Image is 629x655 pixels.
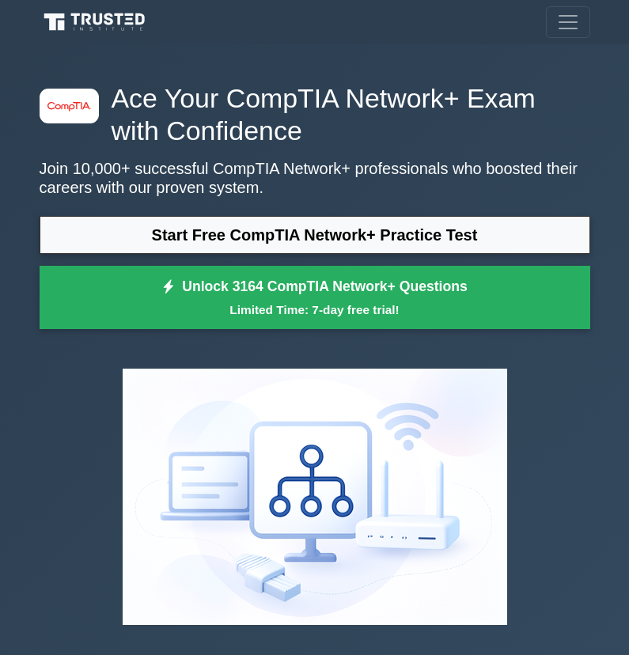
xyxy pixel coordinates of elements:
[40,266,590,329] a: Unlock 3164 CompTIA Network+ QuestionsLimited Time: 7-day free trial!
[40,216,590,254] a: Start Free CompTIA Network+ Practice Test
[40,82,590,146] h1: Ace Your CompTIA Network+ Exam with Confidence
[59,301,570,319] small: Limited Time: 7-day free trial!
[40,159,590,197] p: Join 10,000+ successful CompTIA Network+ professionals who boosted their careers with our proven ...
[546,6,590,38] button: Toggle navigation
[110,356,520,638] img: CompTIA Network+ Preview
